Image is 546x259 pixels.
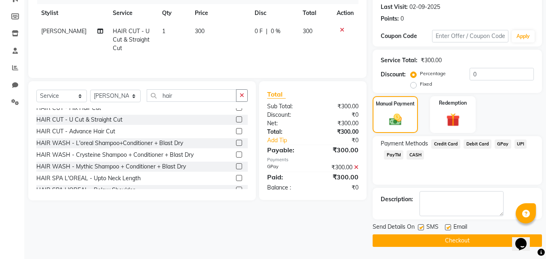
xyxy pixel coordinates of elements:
div: ₹300.00 [313,163,365,172]
div: Points: [381,15,399,23]
img: _gift.svg [442,112,464,128]
span: SMS [426,223,438,233]
div: ₹300.00 [313,145,365,155]
span: Email [453,223,467,233]
span: Credit Card [431,139,460,149]
th: Qty [157,4,190,22]
span: 0 F [255,27,263,36]
span: Debit Card [464,139,491,149]
div: ₹0 [322,136,365,145]
span: 300 [303,27,312,35]
div: HAIR WASH - Crysteine Shampoo + Conditioner + Blast Dry [36,151,194,159]
div: Payable: [261,145,313,155]
div: Total: [261,128,313,136]
div: HAIR SPA L'OREAL - Below Shoulder [36,186,135,194]
div: ₹300.00 [313,128,365,136]
div: Payments [267,156,358,163]
span: UPI [514,139,527,149]
div: HAIR CUT - Flix Hair Cut [36,104,101,112]
div: Balance : [261,183,313,192]
div: ₹0 [313,111,365,119]
span: 300 [195,27,204,35]
div: HAIR CUT - Advance Hair Cut [36,127,115,136]
div: Last Visit: [381,3,408,11]
label: Percentage [420,70,446,77]
div: Net: [261,119,313,128]
div: Service Total: [381,56,417,65]
iframe: chat widget [512,227,538,251]
span: GPay [495,139,511,149]
span: PayTM [384,150,403,160]
div: ₹300.00 [421,56,442,65]
a: Add Tip [261,136,321,145]
div: 02-09-2025 [409,3,440,11]
th: Price [190,4,250,22]
div: Paid: [261,172,313,182]
button: Checkout [373,234,542,247]
div: HAIR CUT - U Cut & Straight Cut [36,116,122,124]
span: Payment Methods [381,139,428,148]
div: Coupon Code [381,32,432,40]
span: [PERSON_NAME] [41,27,86,35]
div: HAIR WASH - Mythic Shampoo + Conditioner + Blast Dry [36,162,186,171]
div: HAIR SPA L'OREAL - Upto Neck Length [36,174,141,183]
div: Description: [381,195,413,204]
div: ₹300.00 [313,119,365,128]
div: ₹0 [313,183,365,192]
span: HAIR CUT - U Cut & Straight Cut [113,27,150,52]
th: Disc [250,4,298,22]
th: Action [332,4,358,22]
div: Discount: [261,111,313,119]
span: CASH [407,150,424,160]
span: Total [267,90,286,99]
div: 0 [401,15,404,23]
div: ₹300.00 [313,172,365,182]
input: Enter Offer / Coupon Code [432,30,508,42]
span: 1 [162,27,165,35]
button: Apply [512,30,535,42]
th: Total [298,4,332,22]
input: Search or Scan [147,89,236,102]
span: | [266,27,268,36]
label: Fixed [420,80,432,88]
img: _cash.svg [385,112,406,127]
div: HAIR WASH - L'oreal Shampoo+Conditioner + Blast Dry [36,139,183,147]
div: Sub Total: [261,102,313,111]
th: Service [108,4,157,22]
th: Stylist [36,4,108,22]
span: 0 % [271,27,280,36]
label: Redemption [439,99,467,107]
div: Discount: [381,70,406,79]
div: ₹300.00 [313,102,365,111]
span: Send Details On [373,223,415,233]
div: GPay [261,163,313,172]
label: Manual Payment [376,100,415,107]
